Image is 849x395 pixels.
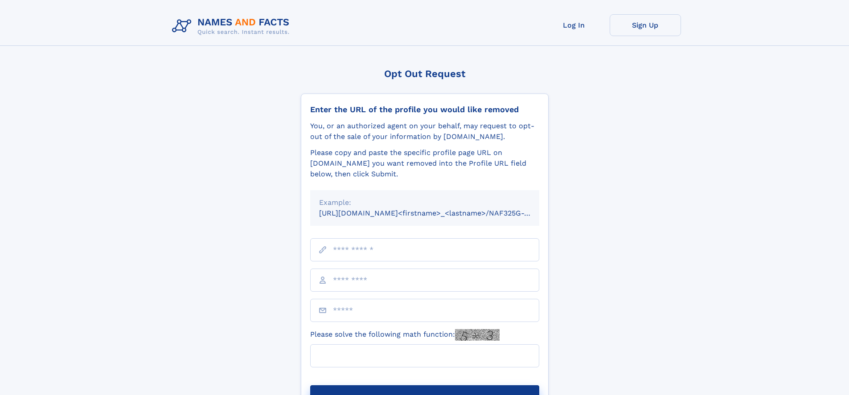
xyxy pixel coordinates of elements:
[319,209,556,217] small: [URL][DOMAIN_NAME]<firstname>_<lastname>/NAF325G-xxxxxxxx
[538,14,610,36] a: Log In
[310,329,500,341] label: Please solve the following math function:
[301,68,549,79] div: Opt Out Request
[310,147,539,179] div: Please copy and paste the specific profile page URL on [DOMAIN_NAME] you want removed into the Pr...
[310,121,539,142] div: You, or an authorized agent on your behalf, may request to opt-out of the sale of your informatio...
[310,105,539,114] div: Enter the URL of the profile you would like removed
[319,197,530,208] div: Example:
[610,14,681,36] a: Sign Up
[168,14,297,38] img: Logo Names and Facts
